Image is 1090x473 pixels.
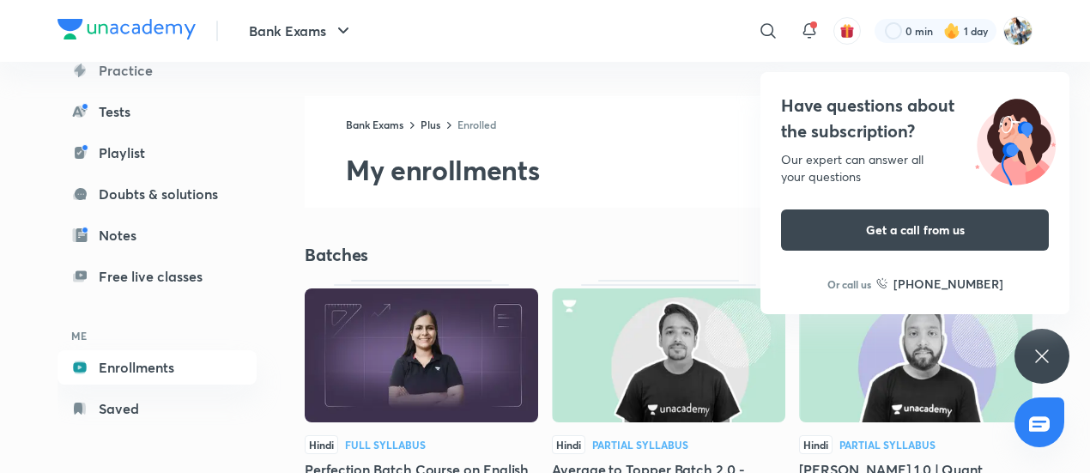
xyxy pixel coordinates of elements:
[305,435,338,454] span: Hindi
[827,276,871,292] p: Or call us
[839,440,936,450] div: Partial Syllabus
[876,275,1003,293] a: [PHONE_NUMBER]
[58,177,257,211] a: Doubts & solutions
[961,93,1069,185] img: ttu_illustration_new.svg
[305,288,538,422] img: Thumbnail
[305,244,669,266] h4: Batches
[58,391,257,426] a: Saved
[592,440,688,450] div: Partial Syllabus
[893,275,1003,293] h6: [PHONE_NUMBER]
[58,94,257,129] a: Tests
[346,118,403,131] a: Bank Exams
[781,93,1049,144] h4: Have questions about the subscription?
[799,288,1032,422] img: Thumbnail
[839,23,855,39] img: avatar
[552,435,585,454] span: Hindi
[346,153,1032,187] h2: My enrollments
[239,14,364,48] button: Bank Exams
[421,118,440,131] a: Plus
[58,321,257,350] h6: ME
[552,288,785,422] img: Thumbnail
[58,19,196,39] img: Company Logo
[58,259,257,294] a: Free live classes
[943,22,960,39] img: streak
[58,136,257,170] a: Playlist
[799,435,833,454] span: Hindi
[781,209,1049,251] button: Get a call from us
[58,53,257,88] a: Practice
[1003,16,1032,45] img: Minki
[345,440,426,450] div: Full Syllabus
[833,17,861,45] button: avatar
[457,118,496,131] a: Enrolled
[58,218,257,252] a: Notes
[781,151,1049,185] div: Our expert can answer all your questions
[58,350,257,385] a: Enrollments
[58,19,196,44] a: Company Logo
